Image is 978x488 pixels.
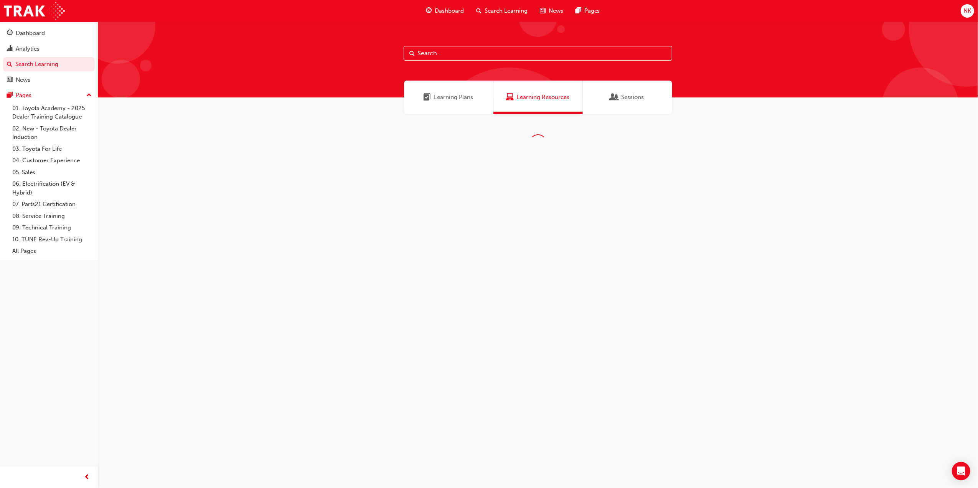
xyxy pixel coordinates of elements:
span: Search Learning [485,7,528,15]
button: Pages [3,88,95,102]
a: News [3,73,95,87]
span: Pages [584,7,600,15]
button: NK [961,4,974,18]
a: SessionsSessions [583,81,672,114]
a: All Pages [9,245,95,257]
span: guage-icon [7,30,13,37]
span: Learning Resources [517,93,569,102]
a: Analytics [3,42,95,56]
a: 04. Customer Experience [9,155,95,167]
a: news-iconNews [534,3,569,19]
a: 08. Service Training [9,210,95,222]
a: 10. TUNE Rev-Up Training [9,234,95,246]
span: Learning Plans [424,93,431,102]
a: 06. Electrification (EV & Hybrid) [9,178,95,198]
span: Dashboard [435,7,464,15]
div: Pages [16,91,31,100]
span: news-icon [540,6,546,16]
a: 01. Toyota Academy - 2025 Dealer Training Catalogue [9,102,95,123]
span: search-icon [476,6,482,16]
span: chart-icon [7,46,13,53]
span: News [549,7,563,15]
div: News [16,76,30,84]
a: pages-iconPages [569,3,606,19]
span: pages-icon [576,6,581,16]
a: Learning ResourcesLearning Resources [493,81,583,114]
a: 03. Toyota For Life [9,143,95,155]
span: search-icon [7,61,12,68]
div: Dashboard [16,29,45,38]
input: Search... [404,46,672,61]
img: Trak [4,2,65,20]
a: 05. Sales [9,167,95,178]
div: Open Intercom Messenger [952,462,970,480]
a: 09. Technical Training [9,222,95,234]
a: 02. New - Toyota Dealer Induction [9,123,95,143]
a: guage-iconDashboard [420,3,470,19]
span: Search [409,49,415,58]
span: guage-icon [426,6,432,16]
span: up-icon [86,91,92,101]
a: Learning PlansLearning Plans [404,81,493,114]
span: news-icon [7,77,13,84]
span: Sessions [622,93,644,102]
span: Learning Resources [506,93,514,102]
a: Dashboard [3,26,95,40]
span: NK [963,7,971,15]
span: prev-icon [84,473,90,482]
span: Sessions [611,93,618,102]
div: Analytics [16,45,40,53]
a: Search Learning [3,57,95,71]
button: DashboardAnalyticsSearch LearningNews [3,25,95,88]
a: search-iconSearch Learning [470,3,534,19]
span: Learning Plans [434,93,473,102]
span: pages-icon [7,92,13,99]
a: 07. Parts21 Certification [9,198,95,210]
